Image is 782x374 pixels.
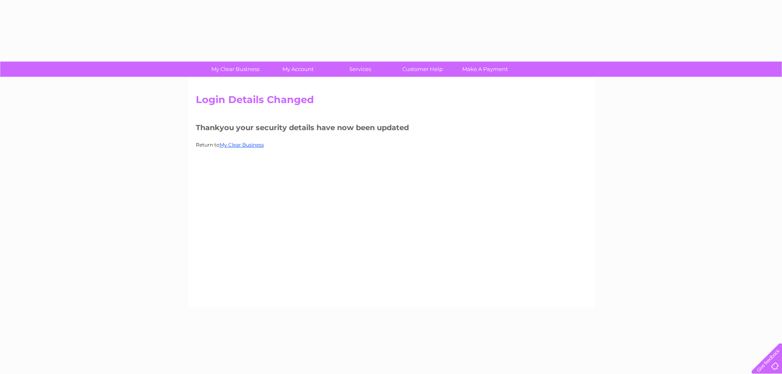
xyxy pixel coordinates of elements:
[389,62,456,77] a: Customer Help
[264,62,332,77] a: My Account
[196,122,587,136] h3: Thankyou your security details have now been updated
[202,62,269,77] a: My Clear Business
[220,142,264,148] a: My Clear Business
[196,141,587,149] p: Return to
[326,62,394,77] a: Services
[451,62,519,77] a: Make A Payment
[196,94,587,110] h2: Login Details Changed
